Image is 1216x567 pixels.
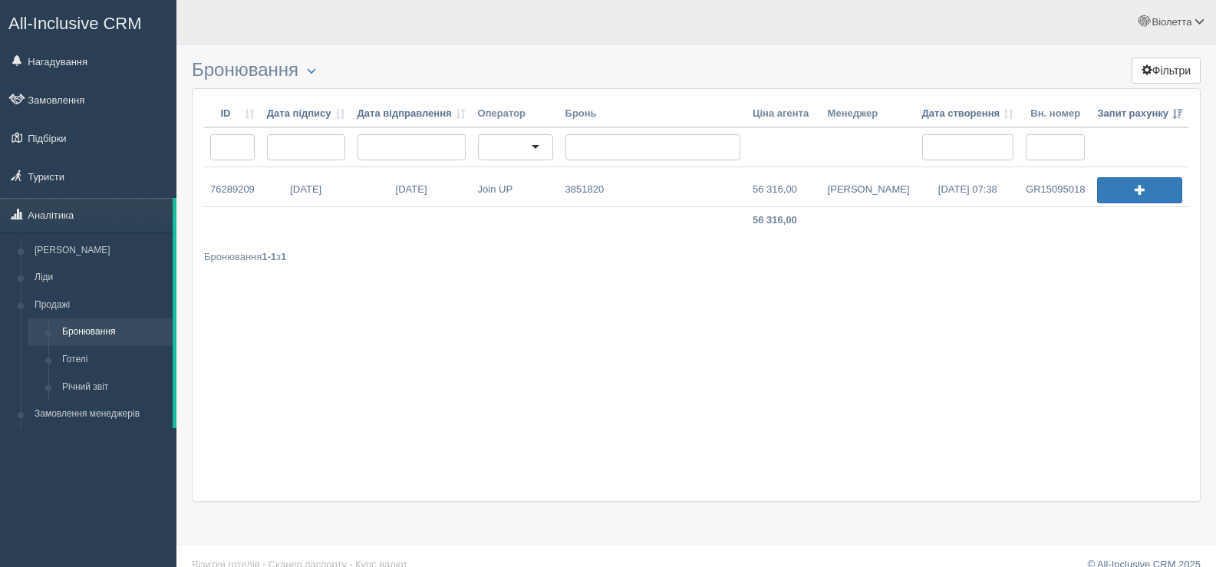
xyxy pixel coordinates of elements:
[210,107,255,121] a: ID
[267,107,345,121] a: Дата підпису
[281,251,286,262] b: 1
[8,14,142,33] span: All-Inclusive CRM
[822,167,916,206] a: [PERSON_NAME]
[55,346,173,374] a: Готелі
[1020,167,1091,206] a: GR15095018
[192,60,1201,81] h3: Бронювання
[1,1,176,43] a: All-Inclusive CRM
[358,107,466,121] a: Дата відправлення
[559,167,746,206] a: 3851820
[1132,58,1201,84] button: Фільтри
[822,101,916,128] th: Менеджер
[28,401,173,428] a: Замовлення менеджерів
[204,167,261,206] a: 76289209
[204,249,1188,264] div: Бронювання з
[351,167,472,206] a: [DATE]
[261,167,351,206] a: [DATE]
[922,107,1014,121] a: Дата створення
[1097,107,1182,121] a: Запит рахунку
[746,207,822,234] td: 56 316,00
[28,237,173,265] a: [PERSON_NAME]
[55,374,173,401] a: Річний звіт
[55,318,173,346] a: Бронювання
[1152,16,1191,28] span: Віолетта
[746,167,822,206] a: 56 316,00
[559,101,746,128] th: Бронь
[262,251,276,262] b: 1-1
[916,167,1020,206] a: [DATE] 07:38
[1020,101,1091,128] th: Вн. номер
[28,292,173,319] a: Продажі
[746,101,822,128] th: Ціна агента
[472,167,559,206] a: Join UP
[28,264,173,292] a: Ліди
[472,101,559,128] th: Оператор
